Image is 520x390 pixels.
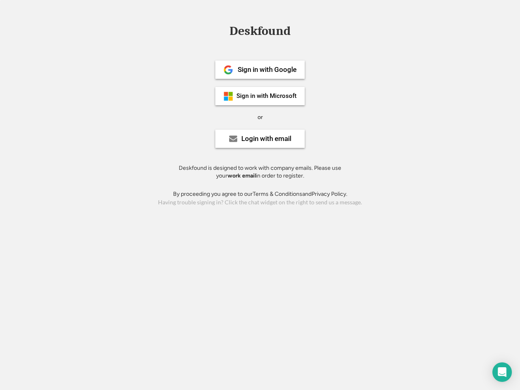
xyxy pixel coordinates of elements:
a: Terms & Conditions [253,191,302,197]
div: Open Intercom Messenger [492,362,512,382]
div: By proceeding you agree to our and [173,190,347,198]
strong: work email [227,172,256,179]
div: Deskfound [225,25,295,37]
a: Privacy Policy. [312,191,347,197]
div: Sign in with Google [238,66,297,73]
div: Login with email [241,135,291,142]
div: Sign in with Microsoft [236,93,297,99]
div: Deskfound is designed to work with company emails. Please use your in order to register. [169,164,351,180]
img: ms-symbollockup_mssymbol_19.png [223,91,233,101]
div: or [258,113,263,121]
img: 1024px-Google__G__Logo.svg.png [223,65,233,75]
